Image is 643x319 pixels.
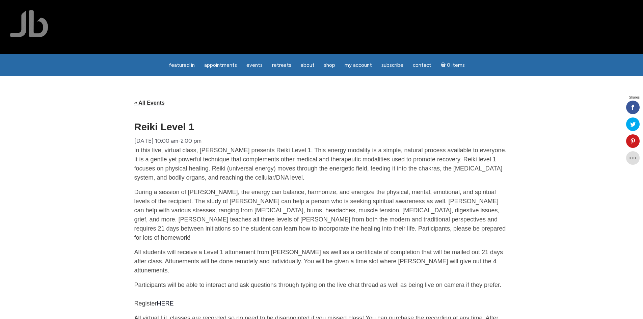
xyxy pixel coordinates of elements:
a: About [297,59,319,72]
a: featured in [165,59,199,72]
p: Register [134,299,509,308]
a: Events [242,59,267,72]
span: [DATE] 10:00 am [134,137,178,144]
a: Subscribe [377,59,407,72]
span: About [301,62,315,68]
span: 0 items [447,63,465,68]
p: Participants will be able to interact and ask questions through typing on the live chat thread as... [134,281,509,290]
a: HERE [157,300,174,307]
span: featured in [169,62,195,68]
a: Shop [320,59,339,72]
span: Retreats [272,62,291,68]
span: Shop [324,62,335,68]
a: My Account [341,59,376,72]
a: Cart0 items [437,58,469,72]
span: Contact [413,62,431,68]
a: « All Events [134,100,165,106]
span: Appointments [204,62,237,68]
a: Contact [409,59,435,72]
span: My Account [345,62,372,68]
span: 2:00 pm [181,137,202,144]
p: In this live, virtual class, [PERSON_NAME] presents Reiki Level 1. This energy modality is a simp... [134,146,509,182]
i: Cart [441,62,447,68]
h1: Reiki Level 1 [134,122,509,132]
p: During a session of [PERSON_NAME], the energy can balance, harmonize, and energize the physical, ... [134,188,509,242]
div: - [134,136,202,146]
a: Appointments [200,59,241,72]
span: Shares [629,96,640,99]
img: Jamie Butler. The Everyday Medium [10,10,48,37]
span: Subscribe [381,62,403,68]
a: Retreats [268,59,295,72]
span: Events [246,62,263,68]
p: All students will receive a Level 1 attunement from [PERSON_NAME] as well as a certificate of com... [134,248,509,275]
